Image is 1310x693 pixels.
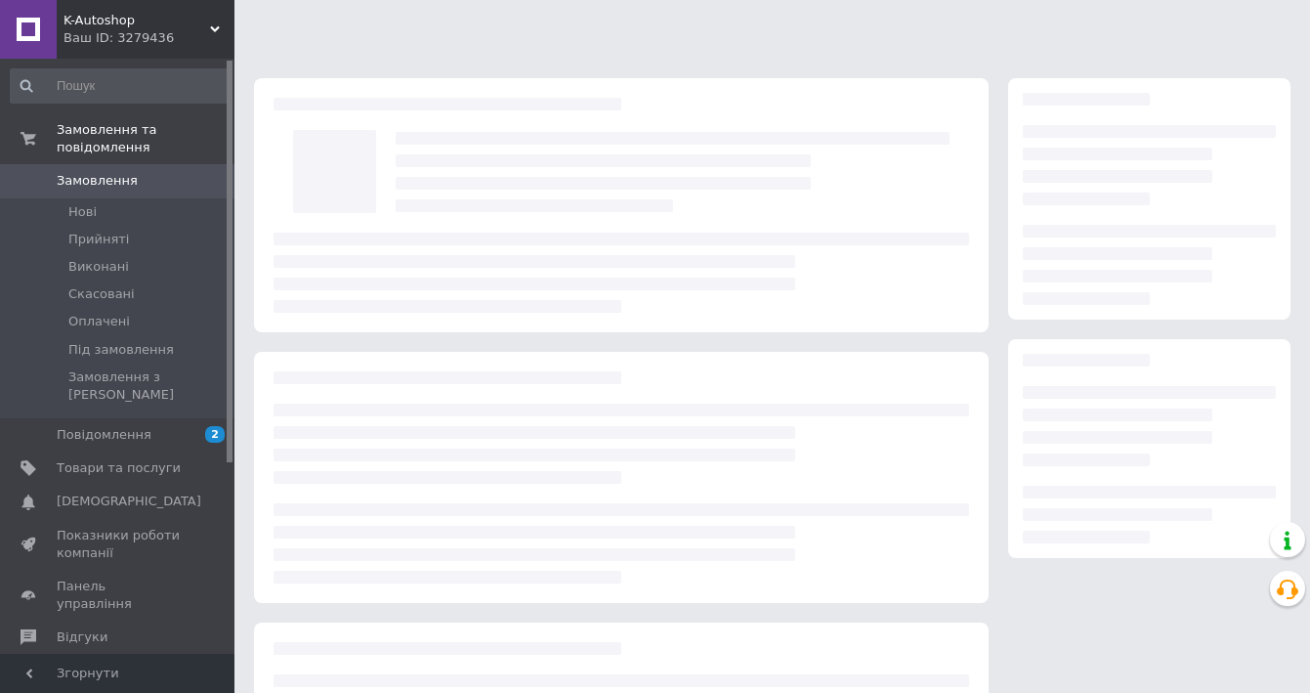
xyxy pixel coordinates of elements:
[68,341,174,359] span: Під замовлення
[68,368,229,404] span: Замовлення з [PERSON_NAME]
[57,172,138,190] span: Замовлення
[68,203,97,221] span: Нові
[57,527,181,562] span: Показники роботи компанії
[57,578,181,613] span: Панель управління
[57,493,201,510] span: [DEMOGRAPHIC_DATA]
[63,29,234,47] div: Ваш ID: 3279436
[57,426,151,444] span: Повідомлення
[57,121,234,156] span: Замовлення та повідомлення
[68,231,129,248] span: Прийняті
[205,426,225,443] span: 2
[68,285,135,303] span: Скасовані
[10,68,231,104] input: Пошук
[68,258,129,276] span: Виконані
[57,628,107,646] span: Відгуки
[63,12,210,29] span: K-Autoshop
[68,313,130,330] span: Оплачені
[57,459,181,477] span: Товари та послуги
